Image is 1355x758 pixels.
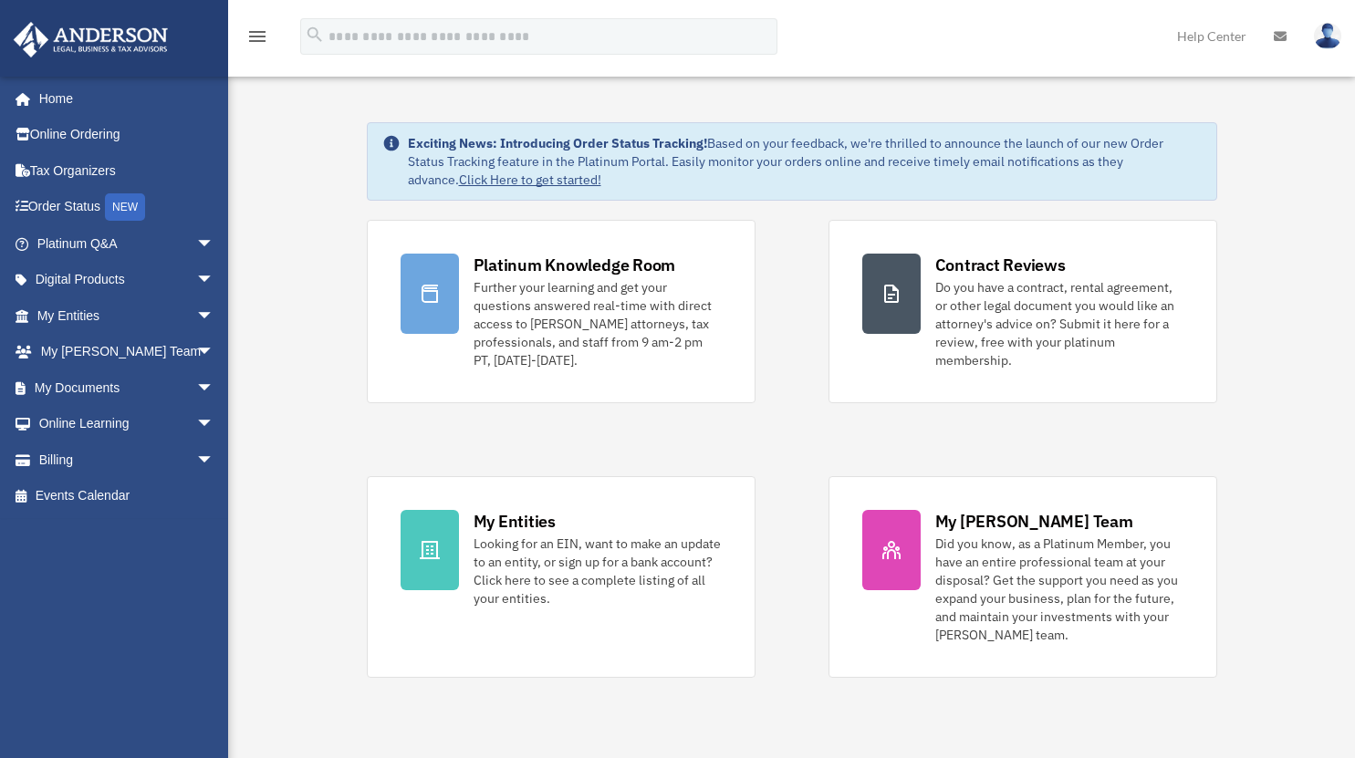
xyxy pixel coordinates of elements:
a: Contract Reviews Do you have a contract, rental agreement, or other legal document you would like... [829,220,1217,403]
div: Further your learning and get your questions answered real-time with direct access to [PERSON_NAM... [474,278,722,369]
span: arrow_drop_down [196,334,233,371]
div: Do you have a contract, rental agreement, or other legal document you would like an attorney's ad... [935,278,1183,369]
span: arrow_drop_down [196,406,233,443]
a: My [PERSON_NAME] Team Did you know, as a Platinum Member, you have an entire professional team at... [829,476,1217,678]
a: Digital Productsarrow_drop_down [13,262,242,298]
div: Platinum Knowledge Room [474,254,676,276]
a: Click Here to get started! [459,171,601,188]
div: Based on your feedback, we're thrilled to announce the launch of our new Order Status Tracking fe... [408,134,1202,189]
a: Online Ordering [13,117,242,153]
div: Did you know, as a Platinum Member, you have an entire professional team at your disposal? Get th... [935,535,1183,644]
div: My Entities [474,510,556,533]
a: My Entitiesarrow_drop_down [13,297,242,334]
strong: Exciting News: Introducing Order Status Tracking! [408,135,707,151]
a: My [PERSON_NAME] Teamarrow_drop_down [13,334,242,370]
i: search [305,25,325,45]
span: arrow_drop_down [196,441,233,479]
a: Events Calendar [13,478,242,514]
a: My Entities Looking for an EIN, want to make an update to an entity, or sign up for a bank accoun... [367,476,756,678]
div: NEW [105,193,145,221]
a: Order StatusNEW [13,189,242,226]
a: Online Learningarrow_drop_down [13,406,242,442]
i: menu [246,26,268,47]
div: Looking for an EIN, want to make an update to an entity, or sign up for a bank account? Click her... [474,535,722,607]
img: Anderson Advisors Platinum Portal [8,22,173,57]
a: Platinum Q&Aarrow_drop_down [13,225,242,262]
img: User Pic [1314,23,1341,49]
a: Billingarrow_drop_down [13,441,242,478]
span: arrow_drop_down [196,262,233,299]
a: Home [13,80,233,117]
a: Platinum Knowledge Room Further your learning and get your questions answered real-time with dire... [367,220,756,403]
span: arrow_drop_down [196,225,233,263]
div: Contract Reviews [935,254,1066,276]
span: arrow_drop_down [196,369,233,407]
a: menu [246,32,268,47]
span: arrow_drop_down [196,297,233,335]
a: Tax Organizers [13,152,242,189]
div: My [PERSON_NAME] Team [935,510,1133,533]
a: My Documentsarrow_drop_down [13,369,242,406]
